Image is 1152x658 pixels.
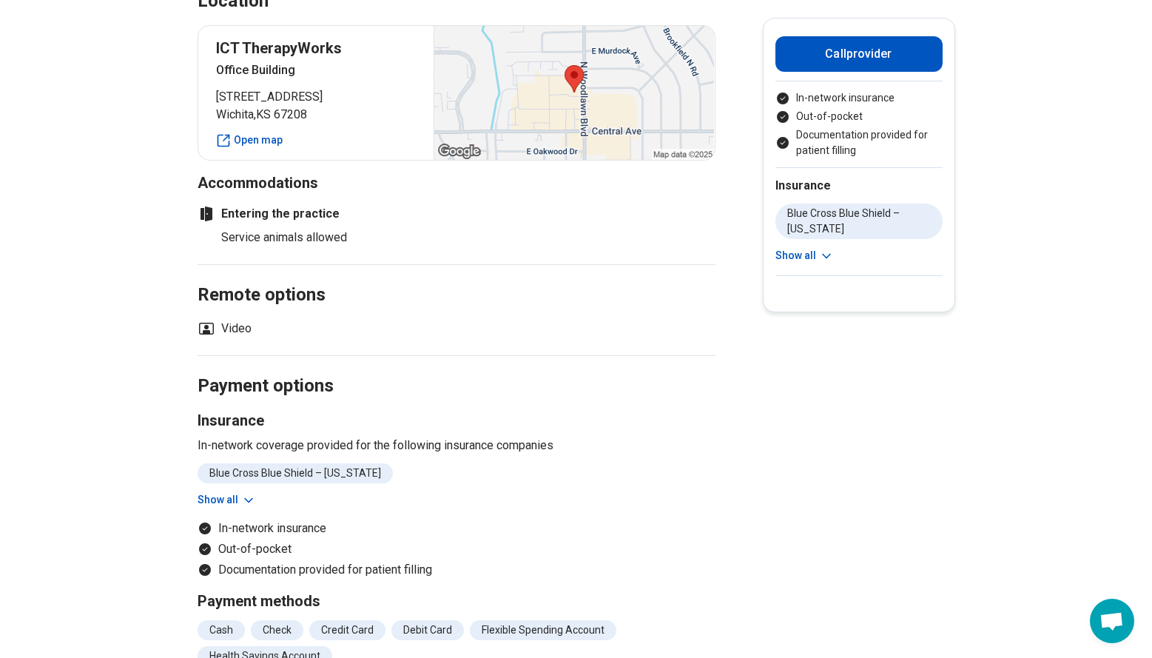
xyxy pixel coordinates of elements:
[216,106,417,124] span: Wichita , KS 67208
[775,36,943,72] button: Callprovider
[198,620,245,640] li: Cash
[198,463,393,483] li: Blue Cross Blue Shield – [US_STATE]
[198,437,715,454] p: In-network coverage provided for the following insurance companies
[198,540,715,558] li: Out-of-pocket
[470,620,616,640] li: Flexible Spending Account
[198,205,405,223] h4: Entering the practice
[216,61,417,79] p: Office Building
[198,520,715,579] ul: Payment options
[775,204,943,239] li: Blue Cross Blue Shield – [US_STATE]
[775,127,943,158] li: Documentation provided for patient filling
[1090,599,1134,643] div: Open chat
[391,620,464,640] li: Debit Card
[216,88,417,106] span: [STREET_ADDRESS]
[309,620,385,640] li: Credit Card
[775,248,834,263] button: Show all
[198,561,715,579] li: Documentation provided for patient filling
[775,90,943,158] ul: Payment options
[221,229,405,246] li: Service animals allowed
[775,177,943,195] h2: Insurance
[198,320,252,338] li: Video
[198,338,715,399] h2: Payment options
[775,90,943,106] li: In-network insurance
[198,410,715,431] h3: Insurance
[198,492,256,508] button: Show all
[216,38,417,58] p: ICT TherapyWorks
[198,247,715,308] h2: Remote options
[198,591,715,611] h3: Payment methods
[775,109,943,124] li: Out-of-pocket
[198,172,715,193] h3: Accommodations
[251,620,303,640] li: Check
[198,520,715,537] li: In-network insurance
[216,132,417,148] a: Open map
